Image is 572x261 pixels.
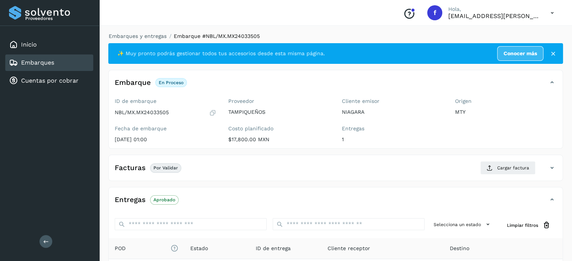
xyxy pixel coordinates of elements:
div: EmbarqueEn proceso [109,76,563,95]
span: Cliente receptor [328,244,370,252]
p: 1 [342,136,443,143]
p: Aprobado [153,197,175,202]
span: Embarque #NBL/MX.MX24033505 [174,33,260,39]
h4: Entregas [115,196,146,204]
button: Limpiar filtros [501,218,557,232]
span: Cargar factura [497,164,529,171]
label: Fecha de embarque [115,125,216,132]
h4: Embarque [115,78,151,87]
a: Embarques y entregas [109,33,167,39]
p: [DATE] 01:00 [115,136,216,143]
a: Embarques [21,59,54,66]
a: Conocer más [497,46,543,61]
nav: breadcrumb [108,32,563,40]
p: Proveedores [25,16,90,21]
h4: Facturas [115,164,146,172]
span: ID de entrega [256,244,291,252]
button: Cargar factura [480,161,536,175]
p: En proceso [159,80,184,85]
button: Selecciona un estado [431,218,495,231]
span: Estado [190,244,208,252]
p: $17,800.00 MXN [228,136,330,143]
span: Limpiar filtros [507,222,538,229]
div: FacturasPor validarCargar factura [109,161,563,181]
p: Hola, [448,6,539,12]
p: flor.compean@gruporeyes.com.mx [448,12,539,20]
p: MTY [455,109,557,115]
p: Por validar [153,165,178,170]
p: NBL/MX.MX24033505 [115,109,169,116]
label: Cliente emisor [342,98,443,104]
p: NIAGARA [342,109,443,115]
div: Embarques [5,54,93,71]
label: Origen [455,98,557,104]
div: EntregasAprobado [109,193,563,212]
label: Proveedor [228,98,330,104]
label: Entregas [342,125,443,132]
span: POD [115,244,178,252]
span: ✨ Muy pronto podrás gestionar todos tus accesorios desde esta misma página. [117,50,325,57]
a: Inicio [21,41,37,48]
a: Cuentas por cobrar [21,77,79,84]
label: ID de embarque [115,98,216,104]
p: TAMPIQUEÑOS [228,109,330,115]
div: Inicio [5,36,93,53]
span: Destino [450,244,469,252]
div: Cuentas por cobrar [5,72,93,89]
label: Costo planificado [228,125,330,132]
